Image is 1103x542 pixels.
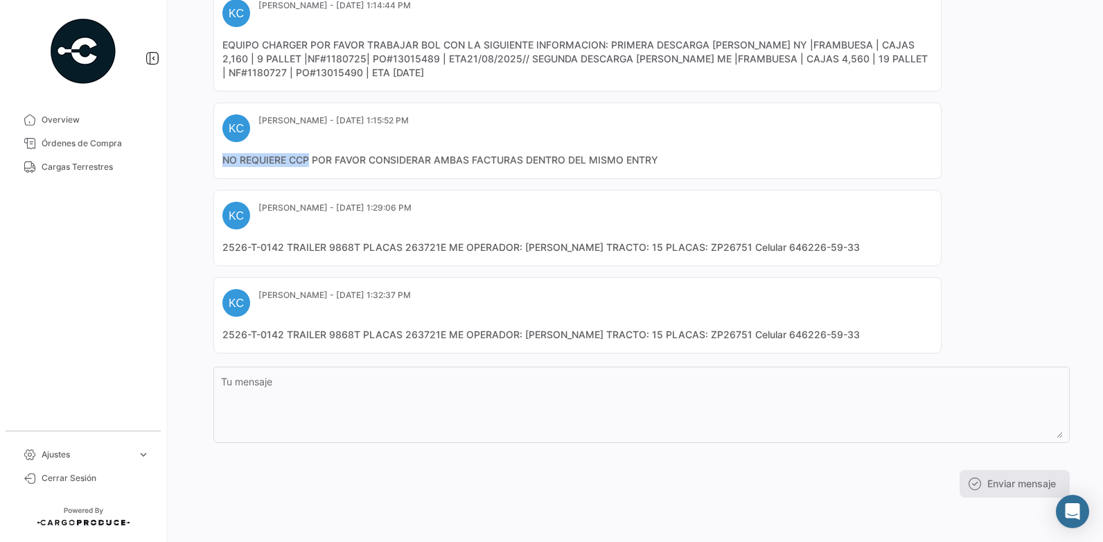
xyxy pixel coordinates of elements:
[42,161,150,173] span: Cargas Terrestres
[137,448,150,461] span: expand_more
[222,153,933,167] mat-card-content: NO REQUIERE CCP POR FAVOR CONSIDERAR AMBAS FACTURAS DENTRO DEL MISMO ENTRY
[258,114,409,127] mat-card-subtitle: [PERSON_NAME] - [DATE] 1:15:52 PM
[222,114,250,142] div: KC
[42,137,150,150] span: Órdenes de Compra
[258,202,412,214] mat-card-subtitle: [PERSON_NAME] - [DATE] 1:29:06 PM
[222,202,250,229] div: KC
[48,17,118,86] img: powered-by.png
[1056,495,1089,528] div: Abrir Intercom Messenger
[42,114,150,126] span: Overview
[222,328,933,342] mat-card-content: 2526-T-0142 TRAILER 9868T PLACAS 263721E ME OPERADOR: [PERSON_NAME] TRACTO: 15 PLACAS: ZP26751 Ce...
[222,289,250,317] div: KC
[222,38,933,80] mat-card-content: EQUIPO CHARGER POR FAVOR TRABAJAR BOL CON LA SIGUIENTE INFORMACION: PRIMERA DESCARGA [PERSON_NAME...
[258,289,411,301] mat-card-subtitle: [PERSON_NAME] - [DATE] 1:32:37 PM
[11,132,155,155] a: Órdenes de Compra
[42,448,132,461] span: Ajustes
[222,241,933,254] mat-card-content: 2526-T-0142 TRAILER 9868T PLACAS 263721E ME OPERADOR: [PERSON_NAME] TRACTO: 15 PLACAS: ZP26751 Ce...
[11,155,155,179] a: Cargas Terrestres
[11,108,155,132] a: Overview
[42,472,150,484] span: Cerrar Sesión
